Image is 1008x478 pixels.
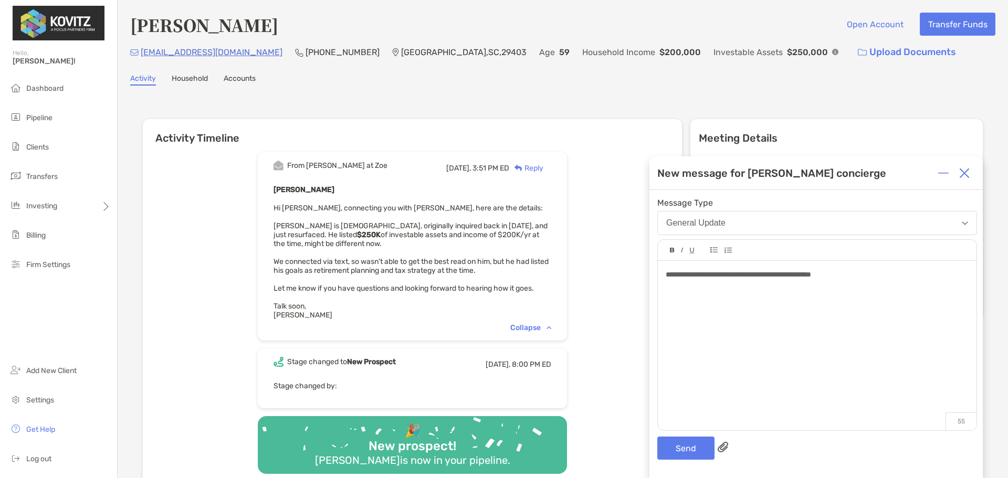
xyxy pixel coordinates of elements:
a: Accounts [224,74,256,86]
div: New message for [PERSON_NAME] concierge [657,167,886,179]
span: Transfers [26,172,58,181]
span: Billing [26,231,46,240]
img: firm-settings icon [9,258,22,270]
img: logout icon [9,452,22,464]
img: Chevron icon [547,326,551,329]
h4: [PERSON_NAME] [130,13,278,37]
img: Open dropdown arrow [962,221,968,225]
span: [DATE], [486,360,510,369]
b: New Prospect [347,357,396,366]
img: paperclip attachments [718,442,728,452]
img: Location Icon [392,48,399,57]
img: transfers icon [9,169,22,182]
span: Clients [26,143,49,152]
p: 55 [946,412,976,430]
img: Editor control icon [681,248,683,253]
img: Editor control icon [724,247,732,253]
button: Open Account [838,13,911,36]
button: Transfer Funds [920,13,995,36]
button: Send [657,437,715,460]
img: Info Icon [832,49,838,55]
img: Zoe Logo [13,4,104,42]
div: Collapse [510,323,551,332]
span: 8:00 PM ED [512,360,551,369]
div: [PERSON_NAME] is now in your pipeline. [311,454,514,466]
a: Household [172,74,208,86]
img: Email Icon [130,49,139,56]
h6: Activity Timeline [143,119,682,144]
img: pipeline icon [9,111,22,123]
span: 3:51 PM ED [472,164,509,173]
img: Editor control icon [710,247,718,253]
img: Expand or collapse [938,168,949,178]
a: Activity [130,74,156,86]
span: Investing [26,201,57,210]
p: [EMAIL_ADDRESS][DOMAIN_NAME] [141,46,282,59]
span: [PERSON_NAME]! [13,57,111,66]
img: Event icon [274,161,283,171]
span: [DATE], [446,164,471,173]
img: Editor control icon [689,248,695,253]
img: Reply icon [514,165,522,172]
img: add_new_client icon [9,364,22,376]
p: Meeting Details [699,132,974,145]
span: Message Type [657,198,977,208]
img: clients icon [9,140,22,153]
a: Upload Documents [851,41,963,63]
b: [PERSON_NAME] [274,185,334,194]
p: [GEOGRAPHIC_DATA] , SC , 29403 [401,46,527,59]
span: Add New Client [26,366,77,375]
img: Event icon [274,357,283,367]
div: Stage changed to [287,357,396,366]
button: General Update [657,211,977,235]
span: Get Help [26,425,55,434]
img: Editor control icon [670,248,675,253]
p: [PHONE_NUMBER] [306,46,380,59]
img: billing icon [9,228,22,241]
p: Stage changed by: [274,379,551,392]
span: Firm Settings [26,260,70,269]
span: Pipeline [26,113,52,122]
img: investing icon [9,199,22,211]
div: New prospect! [364,439,460,454]
img: Confetti [258,416,567,465]
p: Age [539,46,555,59]
p: $250,000 [787,46,828,59]
span: Hi [PERSON_NAME], connecting you with [PERSON_NAME], here are the details: [PERSON_NAME] is [DEMO... [274,204,549,320]
span: Log out [26,454,51,463]
img: settings icon [9,393,22,406]
strong: $250K [357,230,381,239]
img: get-help icon [9,422,22,435]
div: 🎉 [401,423,425,439]
img: button icon [858,49,867,56]
div: General Update [666,218,726,228]
p: $200,000 [659,46,701,59]
img: Close [959,168,970,178]
img: Phone Icon [295,48,303,57]
img: dashboard icon [9,81,22,94]
span: Settings [26,396,54,405]
p: Household Income [582,46,655,59]
div: From [PERSON_NAME] at Zoe [287,161,387,170]
p: Investable Assets [713,46,783,59]
div: Reply [509,163,543,174]
p: 59 [559,46,570,59]
span: Dashboard [26,84,64,93]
